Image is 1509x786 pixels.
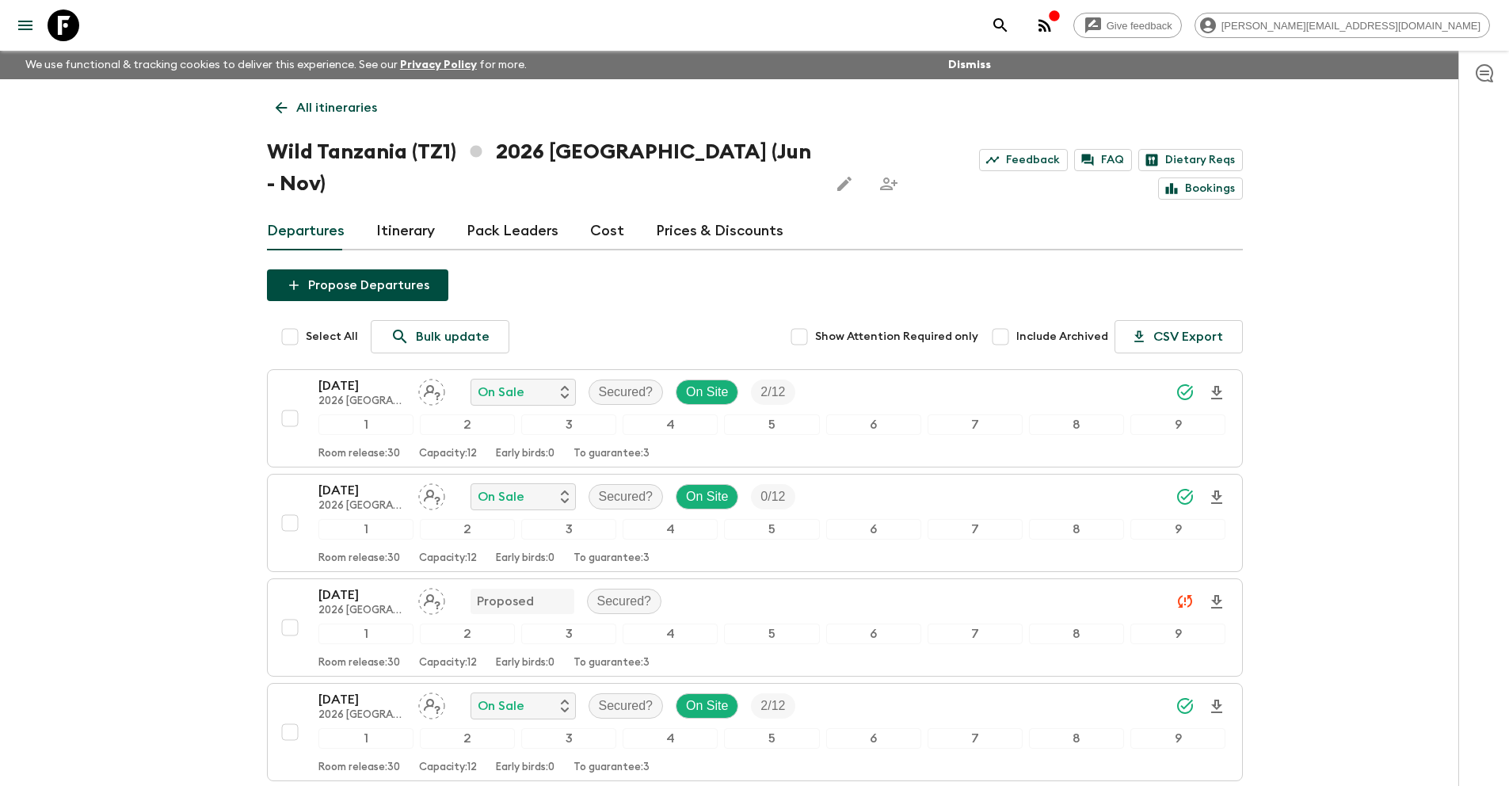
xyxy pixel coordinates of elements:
[826,519,921,540] div: 6
[1073,13,1182,38] a: Give feedback
[478,487,524,506] p: On Sale
[979,149,1068,171] a: Feedback
[573,761,650,774] p: To guarantee: 3
[419,448,477,460] p: Capacity: 12
[318,376,406,395] p: [DATE]
[815,329,978,345] span: Show Attention Required only
[928,624,1023,644] div: 7
[496,552,554,565] p: Early birds: 0
[418,593,445,605] span: Assign pack leader
[371,320,509,353] a: Bulk update
[928,728,1023,749] div: 7
[599,383,654,402] p: Secured?
[306,329,358,345] span: Select All
[1176,696,1195,715] svg: Synced Successfully
[496,761,554,774] p: Early birds: 0
[318,657,400,670] p: Room release: 30
[420,519,515,540] div: 2
[873,168,905,200] span: Share this itinerary
[826,728,921,749] div: 6
[418,383,445,396] span: Assign pack leader
[944,54,995,76] button: Dismiss
[1176,487,1195,506] svg: Synced Successfully
[1176,592,1195,611] svg: Unable to sync - Check prices and secured
[826,624,921,644] div: 6
[751,693,795,719] div: Trip Fill
[318,414,413,435] div: 1
[676,484,738,509] div: On Site
[318,481,406,500] p: [DATE]
[1029,624,1124,644] div: 8
[318,761,400,774] p: Room release: 30
[267,136,817,200] h1: Wild Tanzania (TZ1) 2026 [GEOGRAPHIC_DATA] (Jun - Nov)
[724,414,819,435] div: 5
[267,212,345,250] a: Departures
[318,519,413,540] div: 1
[587,589,662,614] div: Secured?
[318,500,406,513] p: 2026 [GEOGRAPHIC_DATA] (Jun - Nov)
[521,624,616,644] div: 3
[1138,149,1243,171] a: Dietary Reqs
[760,487,785,506] p: 0 / 12
[419,552,477,565] p: Capacity: 12
[623,519,718,540] div: 4
[318,709,406,722] p: 2026 [GEOGRAPHIC_DATA] (Jun - Nov)
[928,414,1023,435] div: 7
[420,624,515,644] div: 2
[467,212,558,250] a: Pack Leaders
[478,383,524,402] p: On Sale
[1176,383,1195,402] svg: Synced Successfully
[1029,414,1124,435] div: 8
[1158,177,1243,200] a: Bookings
[420,414,515,435] div: 2
[19,51,533,79] p: We use functional & tracking cookies to deliver this experience. See our for more.
[751,380,795,405] div: Trip Fill
[267,683,1243,781] button: [DATE]2026 [GEOGRAPHIC_DATA] (Jun - Nov)Assign pack leaderOn SaleSecured?On SiteTrip Fill12345678...
[1130,728,1225,749] div: 9
[1115,320,1243,353] button: CSV Export
[400,59,477,71] a: Privacy Policy
[318,586,406,605] p: [DATE]
[1016,329,1108,345] span: Include Archived
[676,693,738,719] div: On Site
[1130,414,1225,435] div: 9
[477,592,534,611] p: Proposed
[1074,149,1132,171] a: FAQ
[676,380,738,405] div: On Site
[590,212,624,250] a: Cost
[318,728,413,749] div: 1
[686,696,728,715] p: On Site
[928,519,1023,540] div: 7
[267,369,1243,467] button: [DATE]2026 [GEOGRAPHIC_DATA] (Jun - Nov)Assign pack leaderOn SaleSecured?On SiteTrip Fill12345678...
[1207,383,1226,403] svg: Download Onboarding
[724,624,819,644] div: 5
[760,696,785,715] p: 2 / 12
[1207,488,1226,507] svg: Download Onboarding
[318,395,406,408] p: 2026 [GEOGRAPHIC_DATA] (Jun - Nov)
[376,212,435,250] a: Itinerary
[318,605,406,617] p: 2026 [GEOGRAPHIC_DATA] (Jun - Nov)
[420,728,515,749] div: 2
[521,519,616,540] div: 3
[589,380,664,405] div: Secured?
[496,657,554,670] p: Early birds: 0
[267,578,1243,677] button: [DATE]2026 [GEOGRAPHIC_DATA] (Jun - Nov)Assign pack leaderProposedSecured?123456789Room release:3...
[623,728,718,749] div: 4
[597,592,652,611] p: Secured?
[318,690,406,709] p: [DATE]
[1207,697,1226,716] svg: Download Onboarding
[599,487,654,506] p: Secured?
[573,657,650,670] p: To guarantee: 3
[589,693,664,719] div: Secured?
[478,696,524,715] p: On Sale
[267,474,1243,572] button: [DATE]2026 [GEOGRAPHIC_DATA] (Jun - Nov)Assign pack leaderOn SaleSecured?On SiteTrip Fill12345678...
[724,519,819,540] div: 5
[1130,624,1225,644] div: 9
[724,728,819,749] div: 5
[985,10,1016,41] button: search adventures
[521,414,616,435] div: 3
[829,168,860,200] button: Edit this itinerary
[623,624,718,644] div: 4
[573,552,650,565] p: To guarantee: 3
[496,448,554,460] p: Early birds: 0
